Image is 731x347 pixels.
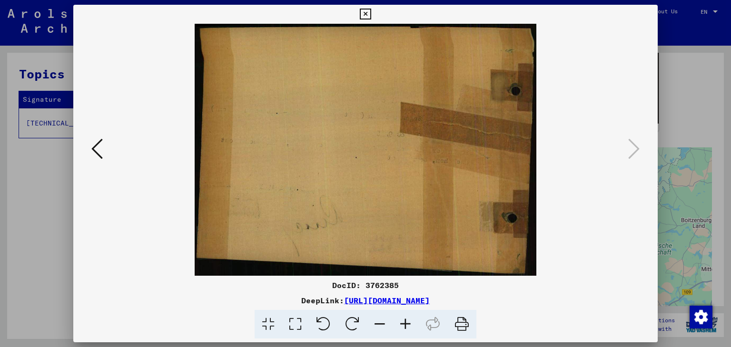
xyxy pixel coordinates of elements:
[73,295,658,306] div: DeepLink:
[690,306,712,328] img: Change consent
[106,24,626,276] img: 002.jpg
[689,305,712,328] div: Change consent
[73,280,658,291] div: DocID: 3762385
[344,296,430,305] a: [URL][DOMAIN_NAME]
